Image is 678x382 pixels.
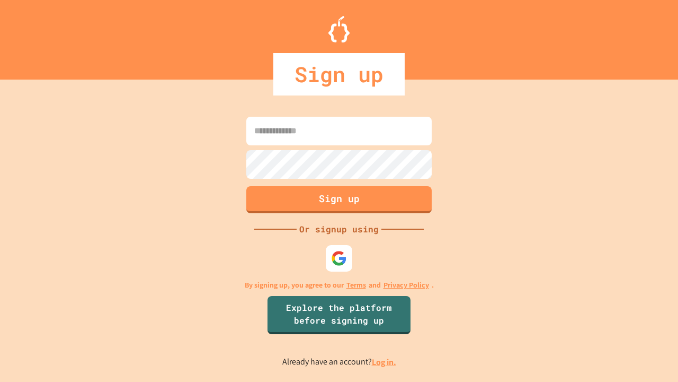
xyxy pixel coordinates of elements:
[346,280,366,291] a: Terms
[246,186,432,213] button: Sign up
[383,280,429,291] a: Privacy Policy
[331,250,347,266] img: google-icon.svg
[328,16,350,42] img: Logo.svg
[267,296,411,334] a: Explore the platform before signing up
[372,357,396,368] a: Log in.
[282,355,396,369] p: Already have an account?
[273,53,405,95] div: Sign up
[245,280,434,291] p: By signing up, you agree to our and .
[297,223,381,236] div: Or signup using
